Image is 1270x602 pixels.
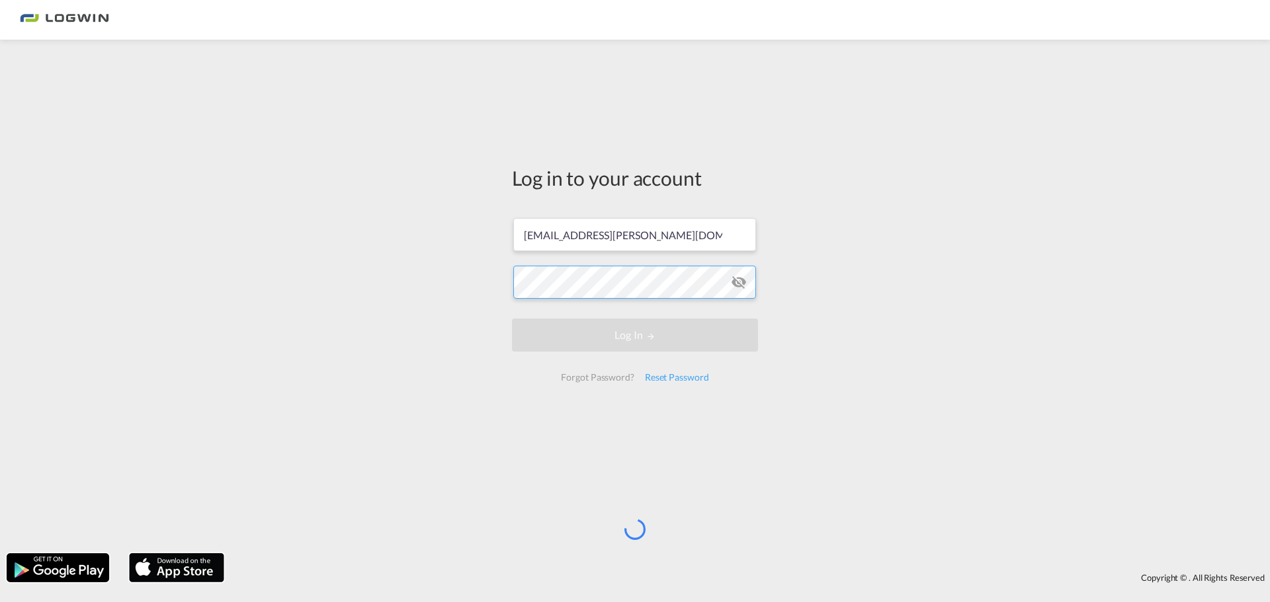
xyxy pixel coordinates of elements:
[20,5,109,35] img: bc73a0e0d8c111efacd525e4c8ad7d32.png
[512,319,758,352] button: LOGIN
[513,218,756,251] input: Enter email/phone number
[731,274,747,290] md-icon: icon-eye-off
[231,566,1270,589] div: Copyright © . All Rights Reserved
[128,552,226,583] img: apple.png
[5,552,110,583] img: google.png
[556,365,639,389] div: Forgot Password?
[512,164,758,192] div: Log in to your account
[640,365,714,389] div: Reset Password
